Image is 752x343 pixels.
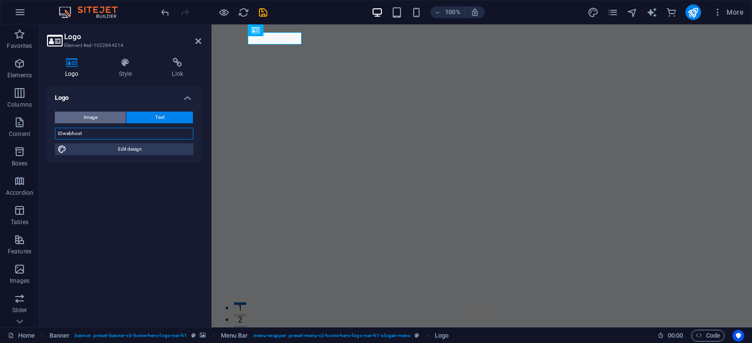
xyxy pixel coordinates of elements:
h4: Logo [47,86,201,104]
i: On resize automatically adjust zoom level to fit chosen device. [470,8,479,17]
button: Usercentrics [732,330,744,342]
button: 1 [23,278,35,280]
p: Tables [11,218,28,226]
span: 00 00 [668,330,683,342]
button: undo [159,6,171,18]
nav: breadcrumb [49,330,449,342]
i: Navigator [627,7,638,18]
i: Save (Ctrl+S) [258,7,269,18]
span: Click to select. Double-click to edit [435,330,448,342]
span: Text [155,112,164,123]
button: Code [691,330,725,342]
button: 3 [23,301,35,304]
i: Publish [687,7,699,18]
i: This element is a customizable preset [415,333,419,338]
h4: Link [154,58,201,78]
span: : [675,332,676,339]
i: Design (Ctrl+Alt+Y) [587,7,599,18]
p: Content [9,130,30,138]
span: Click to select. Double-click to edit [221,330,248,342]
h4: Style [101,58,154,78]
button: text_generator [646,6,658,18]
h2: Logo [64,32,201,41]
h4: Logo [47,58,101,78]
i: This element is a customizable preset [191,333,196,338]
a: Click to cancel selection. Double-click to open Pages [8,330,35,342]
button: save [257,6,269,18]
button: pages [607,6,619,18]
button: commerce [666,6,678,18]
p: Favorites [7,42,32,50]
i: Commerce [666,7,677,18]
span: Click to select. Double-click to edit [49,330,70,342]
button: 2 [23,290,35,292]
span: . banner .preset-banner-v3-home-hero-logo-nav-h1 [73,330,187,342]
button: reload [237,6,249,18]
p: Features [8,248,31,255]
button: Text [126,112,193,123]
p: Boxes [12,160,28,167]
button: publish [685,4,701,20]
button: navigator [627,6,638,18]
button: Edit design [55,143,193,155]
h6: Session time [658,330,683,342]
i: This element contains a background [200,333,206,338]
p: Images [10,277,30,285]
button: Image [55,112,126,123]
span: . menu-wrapper .preset-menu-v2-home-hero-logo-nav-h1-slogan-menu [252,330,411,342]
p: Accordion [6,189,33,197]
span: Edit design [70,143,190,155]
i: Pages (Ctrl+Alt+S) [607,7,618,18]
p: Elements [7,71,32,79]
p: Slider [12,306,27,314]
button: More [709,4,748,20]
span: Image [84,112,97,123]
h6: 100% [445,6,461,18]
span: Code [696,330,720,342]
button: design [587,6,599,18]
p: Columns [7,101,32,109]
i: Undo: Change logo text (Ctrl+Z) [160,7,171,18]
h3: Element #ed-1022694214 [64,41,182,50]
input: Company name [55,128,193,139]
i: AI Writer [646,7,658,18]
span: More [713,7,744,17]
button: 100% [430,6,465,18]
img: Editor Logo [56,6,130,18]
